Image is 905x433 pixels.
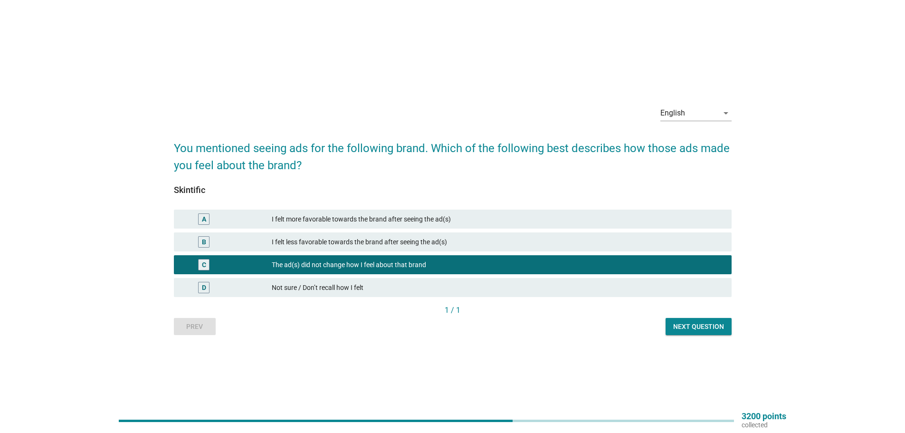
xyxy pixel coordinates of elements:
h2: You mentioned seeing ads for the following brand. Which of the following best describes how those... [174,130,732,174]
div: D [202,283,206,293]
div: I felt less favorable towards the brand after seeing the ad(s) [272,236,724,248]
div: Skintific [174,183,732,196]
p: collected [742,421,786,429]
div: Next question [673,322,724,332]
button: Next question [666,318,732,335]
div: Not sure / Don’t recall how I felt [272,282,724,293]
div: I felt more favorable towards the brand after seeing the ad(s) [272,213,724,225]
i: arrow_drop_down [720,107,732,119]
div: A [202,214,206,224]
div: B [202,237,206,247]
div: 1 / 1 [174,305,732,316]
div: English [660,109,685,117]
div: C [202,260,206,270]
div: The ad(s) did not change how I feel about that brand [272,259,724,270]
p: 3200 points [742,412,786,421]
